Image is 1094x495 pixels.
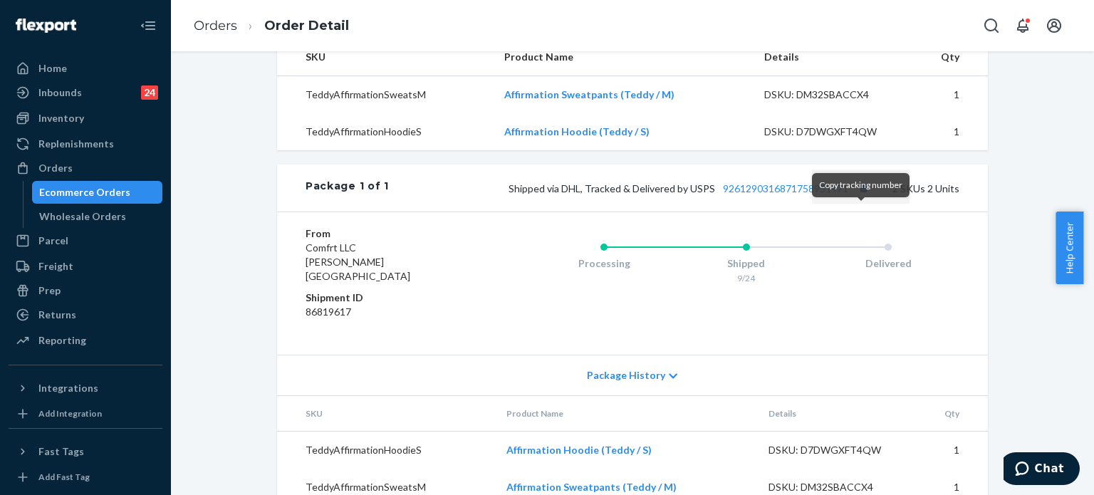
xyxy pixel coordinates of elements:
[723,182,848,194] a: 9261290316871758951471
[38,444,84,459] div: Fast Tags
[38,161,73,175] div: Orders
[38,111,84,125] div: Inventory
[277,38,493,76] th: SKU
[38,61,67,75] div: Home
[277,113,493,150] td: TeddyAffirmationHoodieS
[38,407,102,420] div: Add Integration
[9,377,162,400] button: Integrations
[9,405,162,422] a: Add Integration
[9,132,162,155] a: Replenishments
[769,480,902,494] div: DSKU: DM32SBACCX4
[277,76,493,114] td: TeddyAffirmationSweatsM
[38,381,98,395] div: Integrations
[675,272,818,284] div: 9/24
[277,396,495,432] th: SKU
[913,432,988,469] td: 1
[910,113,988,150] td: 1
[817,256,959,271] div: Delivered
[9,440,162,463] button: Fast Tags
[764,125,898,139] div: DSKU: D7DWGXFT4QW
[9,469,162,486] a: Add Fast Tag
[16,19,76,33] img: Flexport logo
[141,85,158,100] div: 24
[504,125,650,137] a: Affirmation Hoodie (Teddy / S)
[506,481,677,493] a: Affirmation Sweatpants (Teddy / M)
[38,85,82,100] div: Inbounds
[134,11,162,40] button: Close Navigation
[306,305,476,319] dd: 86819617
[39,185,130,199] div: Ecommerce Orders
[1056,212,1083,284] button: Help Center
[306,226,476,241] dt: From
[675,256,818,271] div: Shipped
[764,88,898,102] div: DSKU: DM32SBACCX4
[38,471,90,483] div: Add Fast Tag
[913,396,988,432] th: Qty
[757,396,914,432] th: Details
[9,303,162,326] a: Returns
[1040,11,1068,40] button: Open account menu
[910,76,988,114] td: 1
[9,57,162,80] a: Home
[9,157,162,179] a: Orders
[9,81,162,104] a: Inbounds24
[506,444,652,456] a: Affirmation Hoodie (Teddy / S)
[753,38,910,76] th: Details
[769,443,902,457] div: DSKU: D7DWGXFT4QW
[306,291,476,305] dt: Shipment ID
[504,88,674,100] a: Affirmation Sweatpants (Teddy / M)
[38,137,114,151] div: Replenishments
[533,256,675,271] div: Processing
[587,368,665,382] span: Package History
[9,255,162,278] a: Freight
[277,432,495,469] td: TeddyAffirmationHoodieS
[9,329,162,352] a: Reporting
[493,38,753,76] th: Product Name
[9,107,162,130] a: Inventory
[819,179,902,190] span: Copy tracking number
[495,396,757,432] th: Product Name
[306,241,410,282] span: Comfrt LLC [PERSON_NAME][GEOGRAPHIC_DATA]
[194,18,237,33] a: Orders
[182,5,360,47] ol: breadcrumbs
[38,234,68,248] div: Parcel
[910,38,988,76] th: Qty
[38,333,86,348] div: Reporting
[38,283,61,298] div: Prep
[977,11,1006,40] button: Open Search Box
[306,179,389,197] div: Package 1 of 1
[389,179,959,197] div: 2 SKUs 2 Units
[9,279,162,302] a: Prep
[38,259,73,273] div: Freight
[32,181,163,204] a: Ecommerce Orders
[264,18,349,33] a: Order Detail
[38,308,76,322] div: Returns
[32,205,163,228] a: Wholesale Orders
[509,182,872,194] span: Shipped via DHL, Tracked & Delivered by USPS
[9,229,162,252] a: Parcel
[39,209,126,224] div: Wholesale Orders
[1004,452,1080,488] iframe: Opens a widget where you can chat to one of our agents
[1009,11,1037,40] button: Open notifications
